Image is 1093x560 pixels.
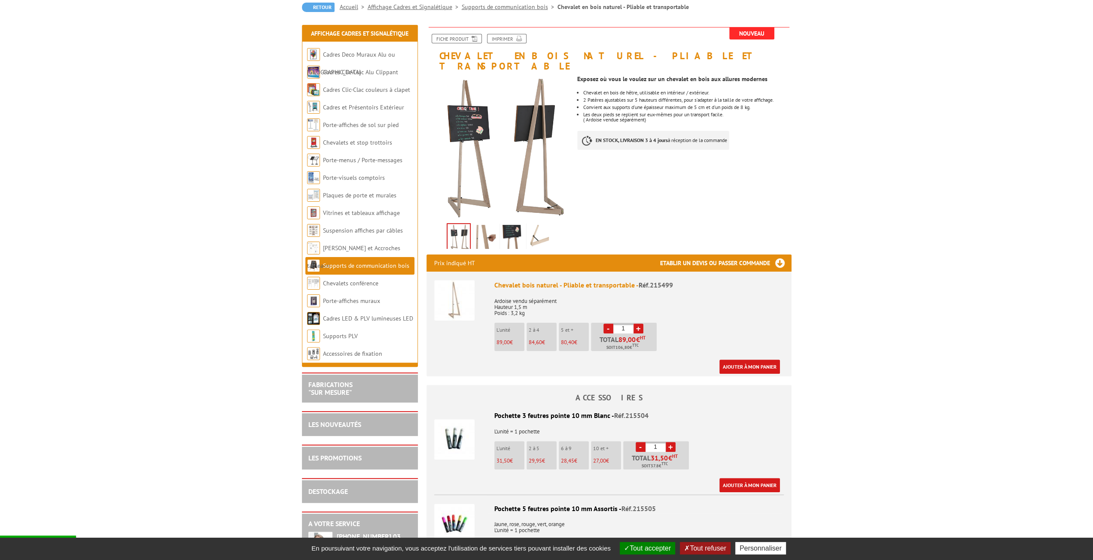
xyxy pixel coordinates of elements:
span: Soit € [606,344,639,351]
img: Pochette 3 feutres pointe 10 mm Blanc [434,419,475,460]
a: Supports de communication bois [462,3,557,11]
p: 6 à 9 [561,445,589,451]
p: Total [625,454,689,469]
img: Supports PLV [307,330,320,342]
a: Plaques de porte et murales [323,191,396,199]
p: L'unité [496,445,524,451]
a: Retour [302,3,335,12]
a: Chevalets conférence [323,279,378,287]
a: Cadres Deco Muraux Alu ou [GEOGRAPHIC_DATA] [307,51,395,76]
span: € [651,454,678,461]
img: 215499_chevalet_bois_naturel_pliable_pied.jpg [528,225,549,251]
button: Personnaliser (fenêtre modale) [735,542,786,554]
p: L'unité [496,327,524,333]
span: 89,00 [618,336,636,343]
img: Accessoires de fixation [307,347,320,360]
a: LES PROMOTIONS [308,454,362,462]
span: 28,45 [561,457,574,464]
span: 84,60 [529,339,542,346]
a: LES NOUVEAUTÉS [308,420,361,429]
p: L'unité = 1 pochette [434,423,784,435]
img: Porte-affiches muraux [307,294,320,307]
a: Porte-affiches de sol sur pied [323,121,399,129]
sup: TTC [632,343,639,348]
p: € [593,458,621,464]
a: Supports de communication bois [323,262,409,269]
a: Cadres Clic-Clac couleurs à clapet [323,86,410,94]
p: ( Ardoise vendue séparément) [583,117,791,122]
p: Jaune, rose, rouge, vert, orange L'unité = 1 pochette [434,515,784,533]
div: Chevalet bois naturel - Pliable et transportable - [494,280,784,290]
li: Chevalet en bois de hêtre, utilisable en intérieur / extérieur. [583,90,791,95]
h3: Etablir un devis ou passer commande [660,254,792,272]
li: Chevalet en bois naturel - Pliable et transportable [557,3,689,11]
li: 2 Patères ajustables sur 5 hauteurs différentes, pour s'adapter à la taille de votre affichage. [583,97,791,103]
sup: HT [672,453,678,459]
span: Nouveau [729,27,774,39]
button: Tout accepter [620,542,675,554]
span: 27,00 [593,457,606,464]
p: Ardoise vendu séparément Hauteur 1,5 m Poids : 3,2 kg [494,292,784,316]
h4: ACCESSOIRES [426,394,792,402]
div: Pochette 5 feutres pointe 10 mm Assortis - [434,504,784,514]
img: Plaques de porte et murales [307,189,320,202]
a: DESTOCKAGE [308,487,348,496]
p: Les deux pieds se replient sur eux-mêmes pour un transport facile. [583,112,791,117]
p: € [496,458,524,464]
img: Porte-menus / Porte-messages [307,154,320,166]
h2: A votre service [308,520,411,528]
img: Vitrines et tableaux affichage [307,206,320,219]
img: Cimaises et Accroches tableaux [307,242,320,254]
a: Accessoires de fixation [323,350,382,357]
a: + [633,324,643,333]
p: 2 à 5 [529,445,557,451]
p: 5 et + [561,327,589,333]
p: 10 et + [593,445,621,451]
a: - [603,324,613,333]
strong: EN STOCK, LIVRAISON 3 à 4 jours [596,137,668,143]
a: Porte-visuels comptoirs [323,174,385,182]
img: Chevalets et stop trottoirs [307,136,320,149]
img: 215499_chevalet_bois_naturel_pliable_patere.jpg [475,225,496,251]
a: Affichage Cadres et Signalétique [368,3,462,11]
img: 215499_chevalet_bois_naturel_pliable_tableau_transportable.jpg [448,224,470,251]
span: 106,80 [615,344,630,351]
p: Prix indiqué HT [434,254,475,272]
a: Supports PLV [323,332,358,340]
a: Ajouter à mon panier [719,360,780,374]
span: Réf.215499 [639,281,673,289]
span: 80,40 [561,339,574,346]
img: Cadres Clic-Clac couleurs à clapet [307,83,320,96]
p: à réception de la commande [577,131,729,150]
img: Porte-affiches de sol sur pied [307,118,320,131]
button: Tout refuser [680,542,730,554]
strong: [PHONE_NUMBER] 03 [337,532,401,541]
img: Cadres Deco Muraux Alu ou Bois [307,48,320,61]
p: € [529,458,557,464]
a: - [636,442,645,452]
span: 37.8 [651,463,659,469]
span: 31,50 [651,454,668,461]
img: Porte-visuels comptoirs [307,171,320,184]
a: Imprimer [487,34,527,43]
strong: Exposez où vous le voulez sur un chevalet en bois aux allures modernes [577,75,767,83]
span: 31,50 [496,457,510,464]
img: Cadres et Présentoirs Extérieur [307,101,320,114]
sup: HT [640,335,645,341]
img: Chevalet bois naturel - Pliable et transportable [434,280,475,321]
img: Suspension affiches par câbles [307,224,320,237]
a: Ajouter à mon panier [719,478,780,492]
a: Suspension affiches par câbles [323,227,403,234]
p: € [529,339,557,345]
img: Cadres LED & PLV lumineuses LED [307,312,320,325]
img: 215499_chevalet_bois_naturel_pliable_tableau_transportable.jpg [426,76,571,220]
a: FABRICATIONS"Sur Mesure" [308,380,353,397]
p: € [496,339,524,345]
a: [PERSON_NAME] et Accroches tableaux [307,244,400,269]
span: Réf.215505 [621,504,656,513]
p: € [561,458,589,464]
img: Pochette 5 feutres pointe 10 mm Assortis [434,504,475,544]
a: Cadres LED & PLV lumineuses LED [323,315,413,322]
p: Total [593,336,657,351]
img: 215499_chevalet_bois_naturel_pliable_tableau_support.jpg [502,225,522,251]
